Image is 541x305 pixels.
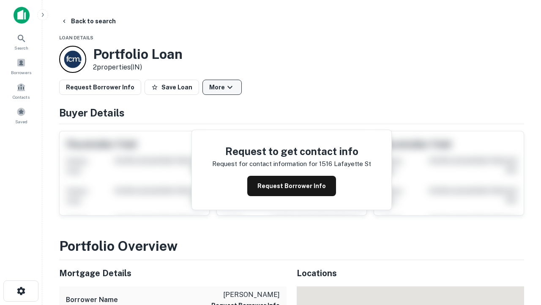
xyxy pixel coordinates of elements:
button: Save Loan [145,80,199,95]
img: capitalize-icon.png [14,7,30,24]
span: Search [14,44,28,51]
h3: Portfolio Loan [93,46,183,62]
button: Request Borrower Info [247,176,336,196]
span: Contacts [13,94,30,100]
a: Borrowers [3,55,40,78]
a: Search [3,30,40,53]
p: [PERSON_NAME] [211,290,280,300]
iframe: Chat Widget [499,210,541,251]
p: 2 properties (IN) [93,62,183,72]
h5: Mortgage Details [59,267,287,280]
h4: Buyer Details [59,105,524,120]
h4: Request to get contact info [212,144,371,159]
p: 1516 lafayette st [319,159,371,169]
a: Saved [3,104,40,127]
a: Contacts [3,79,40,102]
button: Request Borrower Info [59,80,141,95]
button: Back to search [57,14,119,29]
h3: Portfolio Overview [59,236,524,256]
span: Borrowers [11,69,31,76]
span: Loan Details [59,35,93,40]
button: More [202,80,242,95]
h6: Borrower Name [66,295,118,305]
p: Request for contact information for [212,159,317,169]
h5: Locations [297,267,524,280]
span: Saved [15,118,27,125]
